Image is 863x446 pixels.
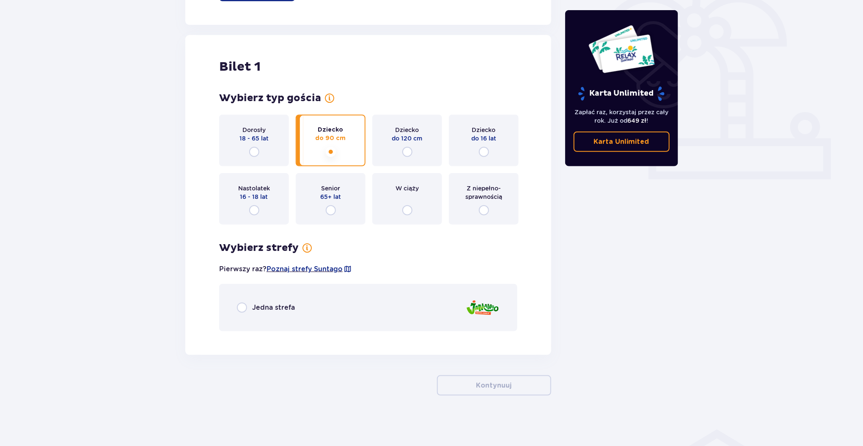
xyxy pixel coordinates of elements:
[252,303,295,312] p: Jedna strefa
[239,134,269,143] p: 18 - 65 lat
[456,184,511,201] p: Z niepełno­sprawnością
[628,117,647,124] span: 649 zł
[219,264,352,274] p: Pierwszy raz?
[238,184,270,193] p: Nastolatek
[396,184,419,193] p: W ciąży
[219,59,261,75] p: Bilet 1
[318,126,344,134] p: Dziecko
[267,264,343,274] a: Poznaj strefy Suntago
[472,126,496,134] p: Dziecko
[392,134,423,143] p: do 120 cm
[219,92,321,105] p: Wybierz typ gościa
[320,193,341,201] p: 65+ lat
[242,126,266,134] p: Dorosły
[471,134,496,143] p: do 16 lat
[466,296,500,320] img: zone logo
[240,193,268,201] p: 16 - 18 lat
[321,184,340,193] p: Senior
[574,132,670,152] a: Karta Unlimited
[316,134,346,143] p: do 90 cm
[577,86,665,101] p: Karta Unlimited
[396,126,419,134] p: Dziecko
[437,375,551,396] button: Kontynuuj
[574,108,670,125] p: Zapłać raz, korzystaj przez cały rok. Już od !
[219,242,299,254] p: Wybierz strefy
[594,137,649,146] p: Karta Unlimited
[476,381,512,390] p: Kontynuuj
